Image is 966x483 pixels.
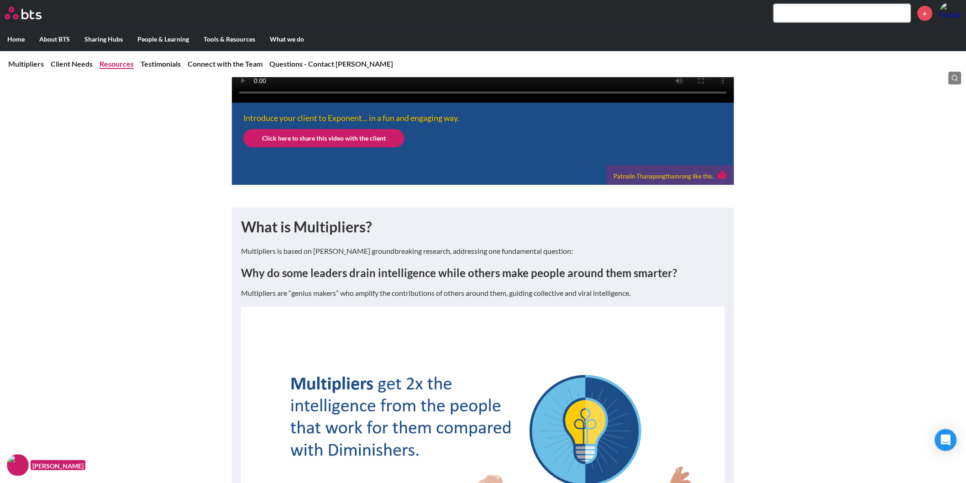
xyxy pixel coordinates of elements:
[5,7,58,20] a: Go home
[7,454,29,476] img: F
[243,114,627,122] p: Introduce your client to Exponent... in a fun and engaging way.
[100,59,134,68] a: Resources
[241,246,725,256] p: Multipliers is based on [PERSON_NAME] groundbreaking research, addressing one fundamental question:
[243,129,404,147] a: Click here to share this video with the client
[269,59,393,68] a: Questions - Contact [PERSON_NAME]
[241,288,725,298] p: Multipliers are “genius makers” who amplify the contributions of others around them, guiding coll...
[8,59,44,68] a: Multipliers
[130,27,196,51] label: People & Learning
[51,59,93,68] a: Client Needs
[188,59,262,68] a: Connect with the Team
[77,27,130,51] label: Sharing Hubs
[5,7,42,20] img: BTS Logo
[32,27,77,51] label: About BTS
[241,266,677,279] strong: Why do some leaders drain intelligence while others make people around them smarter?
[935,429,957,451] div: Open Intercom Messenger
[918,6,933,21] a: +
[141,59,181,68] a: Testimonials
[241,217,725,237] h1: What is Multipliers?
[31,460,85,471] figcaption: [PERSON_NAME]
[196,27,262,51] label: Tools & Resources
[262,27,311,51] label: What we do
[940,2,961,24] img: Francis Prior
[940,2,961,24] a: Profile
[614,170,727,182] div: Patnalin Thanapongthamrong like this.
